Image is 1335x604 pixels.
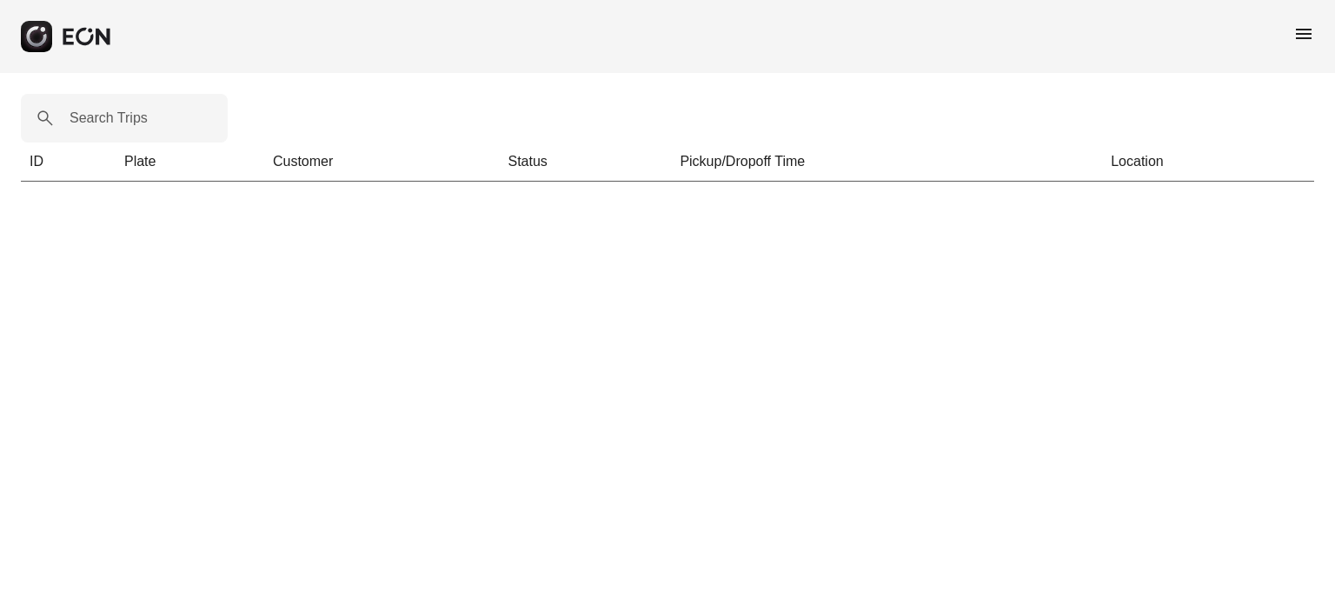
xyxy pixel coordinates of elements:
span: menu [1293,23,1314,44]
th: Status [500,143,672,182]
th: Customer [264,143,500,182]
th: Pickup/Dropoff Time [671,143,1102,182]
th: Location [1102,143,1314,182]
label: Search Trips [70,108,148,129]
th: ID [21,143,116,182]
th: Plate [116,143,264,182]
